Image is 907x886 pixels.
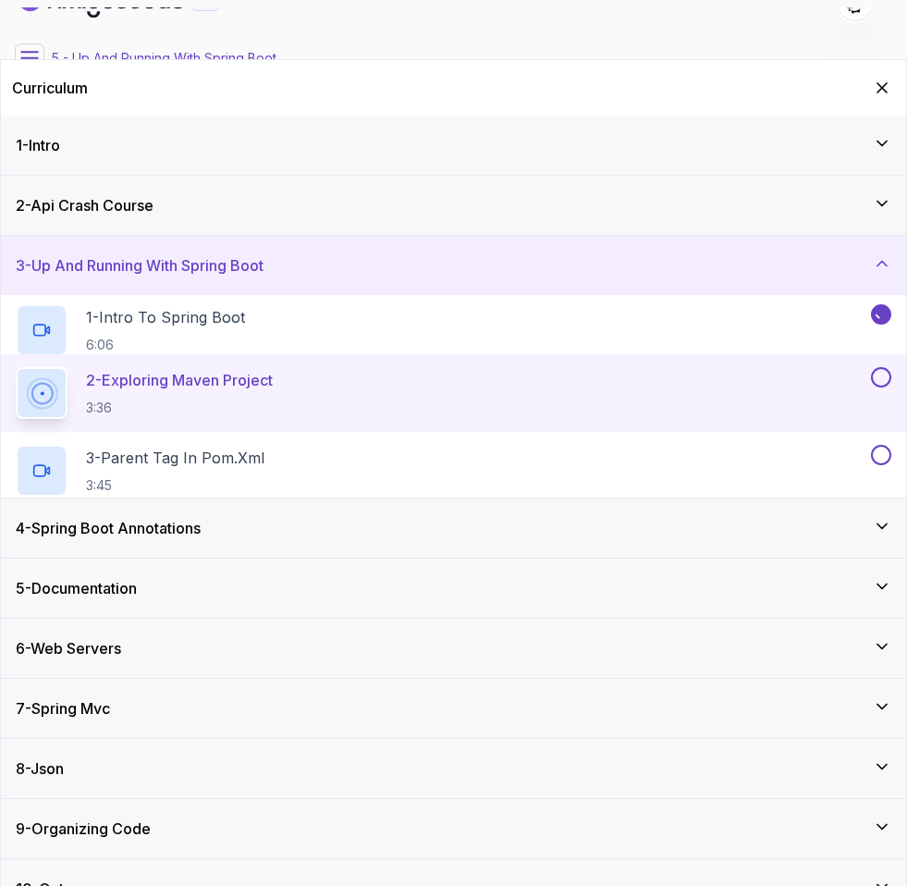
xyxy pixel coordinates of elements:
[16,757,64,780] h3: 8 - Json
[16,637,121,659] h3: 6 - Web Servers
[1,236,906,295] button: 3-Up And Running With Spring Boot
[86,447,264,469] p: 3 - Parent Tag In pom.xml
[86,306,245,328] p: 1 - Intro To Spring Boot
[86,369,273,391] p: 2 - Exploring Maven Project
[16,517,201,539] h3: 4 - Spring Boot Annotations
[16,304,891,356] button: 1-Intro To Spring Boot6:06
[86,336,245,354] p: 6:06
[16,367,891,419] button: 2-Exploring Maven Project3:36
[12,77,88,99] h2: Curriculum
[1,619,906,678] button: 6-Web Servers
[16,134,60,156] h3: 1 - Intro
[16,194,153,216] h3: 2 - Api Crash Course
[1,679,906,738] button: 7-Spring Mvc
[16,818,151,840] h3: 9 - Organizing Code
[86,476,264,495] p: 3:45
[86,399,273,417] p: 3:36
[16,697,110,720] h3: 7 - Spring Mvc
[52,49,276,68] p: 5 - Up And Running With Spring Boot
[16,445,891,497] button: 3-Parent Tag In pom.xml3:45
[1,739,906,798] button: 8-Json
[1,176,906,235] button: 2-Api Crash Course
[16,577,137,599] h3: 5 - Documentation
[1,799,906,858] button: 9-Organizing Code
[1,559,906,618] button: 5-Documentation
[16,254,264,277] h3: 3 - Up And Running With Spring Boot
[1,116,906,175] button: 1-Intro
[1,498,906,558] button: 4-Spring Boot Annotations
[869,75,895,101] button: Hide Curriculum for mobile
